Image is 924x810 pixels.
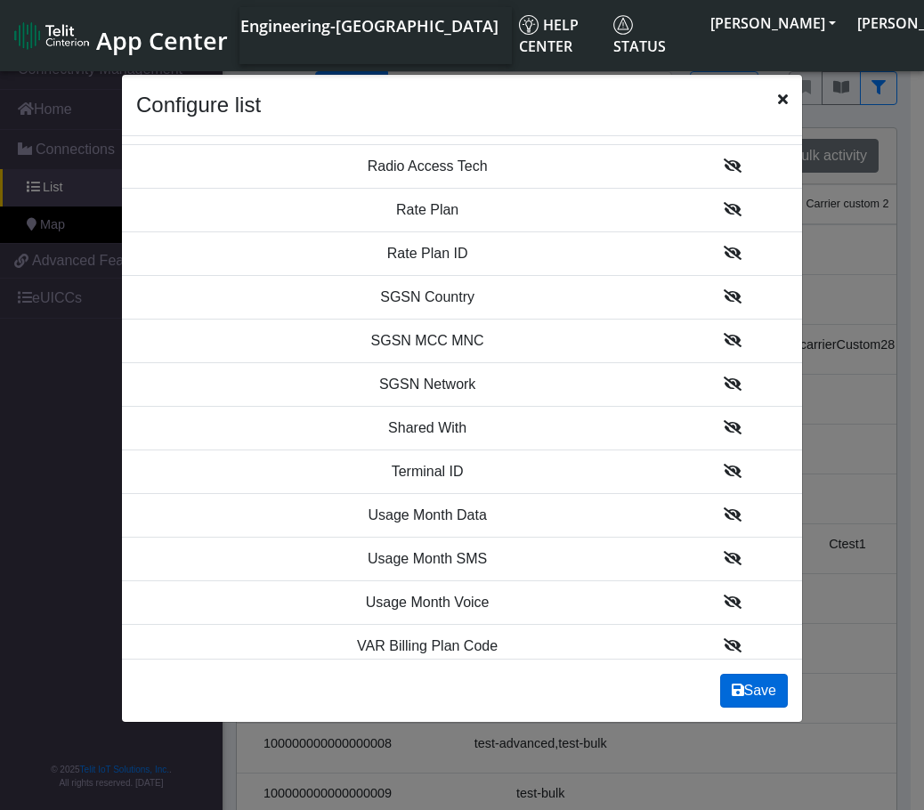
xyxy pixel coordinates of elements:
[720,674,788,708] button: Save
[191,450,663,493] td: Terminal ID
[519,15,539,35] img: knowledge.svg
[136,89,261,121] h4: Configure list
[191,275,663,319] td: SGSN Country
[191,319,663,362] td: SGSN MCC MNC
[191,231,663,275] td: Rate Plan ID
[191,362,663,406] td: SGSN Network
[778,89,788,110] span: Close
[191,537,663,580] td: Usage Month SMS
[613,15,633,35] img: status.svg
[14,21,89,50] img: logo-telit-cinterion-gw-new.png
[239,7,498,43] a: Your current platform instance
[613,15,666,56] span: Status
[191,406,663,450] td: Shared With
[191,580,663,624] td: Usage Month Voice
[191,624,663,668] td: VAR Billing Plan Code
[191,188,663,231] td: Rate Plan
[96,24,228,57] span: App Center
[191,144,663,188] td: Radio Access Tech
[240,15,498,36] span: Engineering-[GEOGRAPHIC_DATA]
[700,7,847,39] button: [PERSON_NAME]
[191,493,663,537] td: Usage Month Data
[519,15,579,56] span: Help center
